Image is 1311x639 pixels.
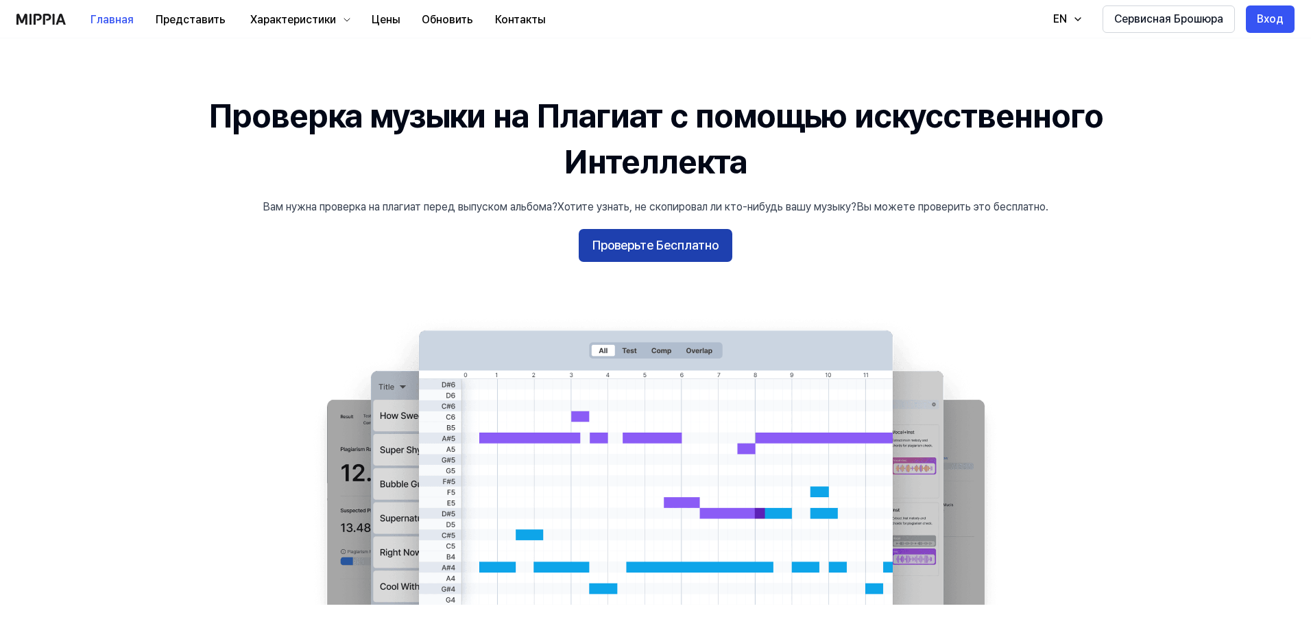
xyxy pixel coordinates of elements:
a: Обновить [411,1,484,38]
img: основное Изображение [299,317,1012,605]
ya-tr-span: Вам нужна проверка на плагиат перед выпуском альбома? [263,200,557,213]
button: Контакты [484,6,556,34]
button: Сервисная Брошюра [1103,5,1235,33]
ya-tr-span: Вы можете проверить это бесплатно. [856,200,1048,213]
button: EN [1039,5,1092,33]
ya-tr-span: Представить [156,12,226,28]
button: Вход [1246,5,1295,33]
a: Главная [80,1,145,38]
button: Представить [145,6,237,34]
ya-tr-span: Хотите узнать, не скопировал ли кто-нибудь вашу музыку? [557,200,856,213]
ya-tr-span: Сервисная Брошюра [1114,11,1223,27]
ya-tr-span: Проверка музыки на Плагиат с помощью искусственного Интеллекта [208,96,1103,182]
ya-tr-span: Характеристики [250,13,336,26]
ya-tr-span: Цены [372,12,400,28]
ya-tr-span: Проверьте Бесплатно [592,236,719,256]
ya-tr-span: EN [1053,12,1067,25]
ya-tr-span: Контакты [495,12,545,28]
ya-tr-span: Обновить [422,12,473,28]
img: логотип [16,14,66,25]
ya-tr-span: Главная [91,12,134,28]
button: Обновить [411,6,484,34]
ya-tr-span: Вход [1257,11,1284,27]
button: Цены [361,6,411,34]
button: Главная [80,6,145,34]
button: Проверьте Бесплатно [579,229,732,262]
button: Характеристики [237,6,361,34]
